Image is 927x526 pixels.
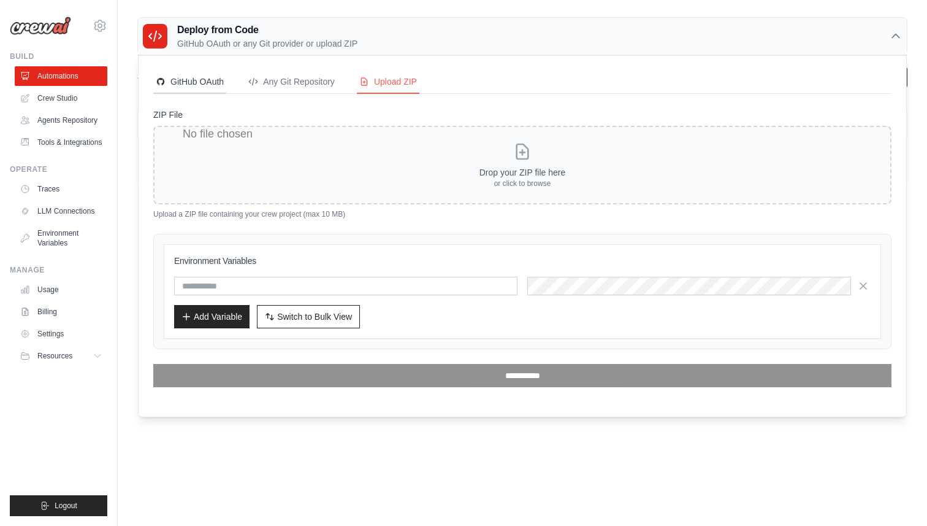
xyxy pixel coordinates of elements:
[153,71,226,94] button: GitHubGitHub OAuth
[177,37,357,50] p: GitHub OAuth or any Git provider or upload ZIP
[15,223,107,253] a: Environment Variables
[174,255,871,267] h3: Environment Variables
[15,110,107,130] a: Agents Repository
[156,75,224,88] div: GitHub OAuth
[15,179,107,199] a: Traces
[357,71,419,94] button: Upload ZIP
[10,52,107,61] div: Build
[156,77,166,87] img: GitHub
[866,467,927,526] iframe: Chat Widget
[15,133,107,152] a: Tools & Integrations
[15,66,107,86] a: Automations
[174,305,250,328] button: Add Variable
[359,75,417,88] div: Upload ZIP
[153,109,891,121] label: ZIP File
[15,324,107,344] a: Settings
[15,201,107,221] a: LLM Connections
[137,83,410,95] p: Manage and monitor your active crew automations from this dashboard.
[15,280,107,300] a: Usage
[246,71,337,94] button: Any Git Repository
[153,71,891,94] nav: Deployment Source
[177,23,357,37] h3: Deploy from Code
[248,75,335,88] div: Any Git Repository
[55,501,77,511] span: Logout
[137,110,344,135] th: Crew
[10,265,107,275] div: Manage
[137,66,410,83] h2: Automations Live
[37,351,72,361] span: Resources
[10,164,107,174] div: Operate
[15,88,107,108] a: Crew Studio
[15,346,107,366] button: Resources
[10,17,71,35] img: Logo
[153,209,891,219] p: Upload a ZIP file containing your crew project (max 10 MB)
[15,302,107,322] a: Billing
[257,305,360,328] button: Switch to Bulk View
[10,495,107,516] button: Logout
[277,311,352,323] span: Switch to Bulk View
